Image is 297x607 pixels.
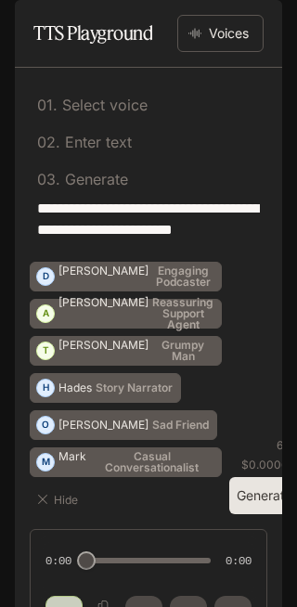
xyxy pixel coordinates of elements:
p: Engaging Podcaster [152,265,213,288]
button: D[PERSON_NAME]Engaging Podcaster [30,262,222,291]
div: T [37,336,54,366]
p: Sad Friend [152,420,209,431]
h1: TTS Playground [33,15,152,52]
p: Generate [60,172,128,187]
div: A [37,299,54,329]
p: Enter text [60,135,132,149]
p: [PERSON_NAME] [58,297,148,308]
p: 0 1 . [37,97,58,112]
p: Reassuring Support Agent [152,297,213,330]
div: M [37,447,54,477]
p: Story Narrator [96,382,173,394]
p: Grumpy Man [152,340,213,362]
p: Hades [58,382,92,394]
div: D [37,262,54,291]
button: A[PERSON_NAME]Reassuring Support Agent [30,299,222,329]
p: Casual Conversationalist [90,451,213,473]
div: H [37,373,54,403]
button: HHadesStory Narrator [30,373,181,403]
button: Hide [30,484,89,514]
div: O [37,410,54,440]
p: 0 3 . [37,172,60,187]
button: O[PERSON_NAME]Sad Friend [30,410,217,440]
p: [PERSON_NAME] [58,340,148,351]
p: Select voice [58,97,148,112]
p: [PERSON_NAME] [58,265,148,277]
button: T[PERSON_NAME]Grumpy Man [30,336,222,366]
p: Mark [58,451,86,462]
button: open drawer [14,9,47,43]
button: Voices [177,15,264,52]
button: MMarkCasual Conversationalist [30,447,222,477]
p: 0 2 . [37,135,60,149]
p: [PERSON_NAME] [58,420,148,431]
